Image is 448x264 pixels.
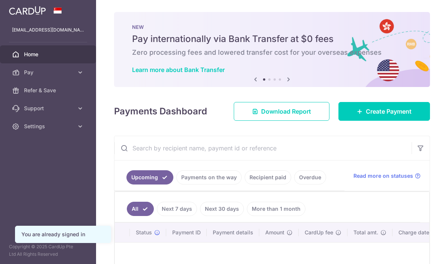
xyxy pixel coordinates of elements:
span: Total amt. [353,229,378,236]
a: Upcoming [126,170,173,184]
a: Recipient paid [245,170,291,184]
a: Overdue [294,170,326,184]
span: Create Payment [366,107,412,116]
p: NEW [132,24,412,30]
img: CardUp [9,6,46,15]
a: Next 7 days [157,202,197,216]
span: Download Report [261,107,311,116]
a: Learn more about Bank Transfer [132,66,225,73]
h4: Payments Dashboard [114,105,207,118]
span: Refer & Save [24,87,74,94]
span: CardUp fee [305,229,333,236]
a: Download Report [234,102,329,121]
a: All [127,202,154,216]
span: Charge date [398,229,429,236]
span: Read more on statuses [353,172,413,180]
a: Create Payment [338,102,430,121]
input: Search by recipient name, payment id or reference [114,136,412,160]
span: Settings [24,123,74,130]
p: [EMAIL_ADDRESS][DOMAIN_NAME] [12,26,84,34]
th: Payment ID [166,223,207,242]
a: Payments on the way [176,170,242,184]
h5: Pay internationally via Bank Transfer at $0 fees [132,33,412,45]
div: You are already signed in [21,231,105,238]
span: Status [136,229,152,236]
img: Bank transfer banner [114,12,430,87]
h6: Zero processing fees and lowered transfer cost for your overseas expenses [132,48,412,57]
span: Support [24,105,74,112]
a: Read more on statuses [353,172,421,180]
span: Home [24,51,74,58]
th: Payment details [207,223,259,242]
a: Next 30 days [200,202,244,216]
span: Pay [24,69,74,76]
span: Amount [265,229,284,236]
a: More than 1 month [247,202,305,216]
